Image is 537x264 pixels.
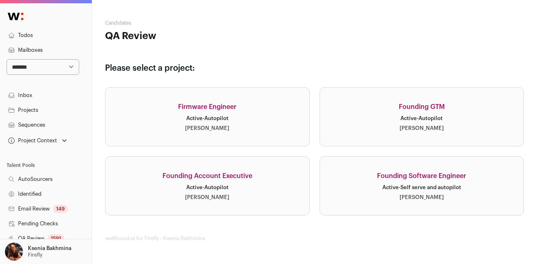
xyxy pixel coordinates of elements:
div: Active Autopilot [186,184,229,191]
div: [PERSON_NAME] [400,125,444,132]
a: Firmware Engineer [105,87,310,146]
button: Open dropdown [3,243,73,261]
p: Firefly [28,252,43,258]
h1: QA Review [105,30,245,43]
span: · [417,116,418,121]
div: Firmware Engineer [178,102,236,112]
div: Founding GTM [399,102,445,112]
span: · [399,185,400,190]
img: 13968079-medium_jpg [5,243,23,261]
a: Founding Account Executive [105,156,310,215]
div: Active Autopilot [400,115,443,122]
a: Founding GTM [320,87,524,146]
div: Active Autopilot [186,115,229,122]
button: Open dropdown [7,135,69,146]
p: Ksenia Bakhmina [28,245,71,252]
div: [PERSON_NAME] [185,194,229,201]
div: [PERSON_NAME] [185,125,229,132]
a: Founding Software Engineer [320,156,524,215]
div: Project Context [7,137,57,144]
span: · [203,185,204,190]
footer: wellfound:ai for Firefly - Ksenia Bakhmina [105,235,524,242]
img: Wellfound [3,8,28,25]
h2: Candidates [105,20,245,26]
div: Founding Software Engineer [377,171,466,181]
div: Founding Account Executive [162,171,252,181]
h3: Please select a project: [105,63,524,74]
span: · [203,116,204,121]
div: [PERSON_NAME] [400,194,444,201]
div: Active Self serve and autopilot [382,184,461,191]
div: 1591 [48,234,64,243]
div: 149 [53,205,68,213]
